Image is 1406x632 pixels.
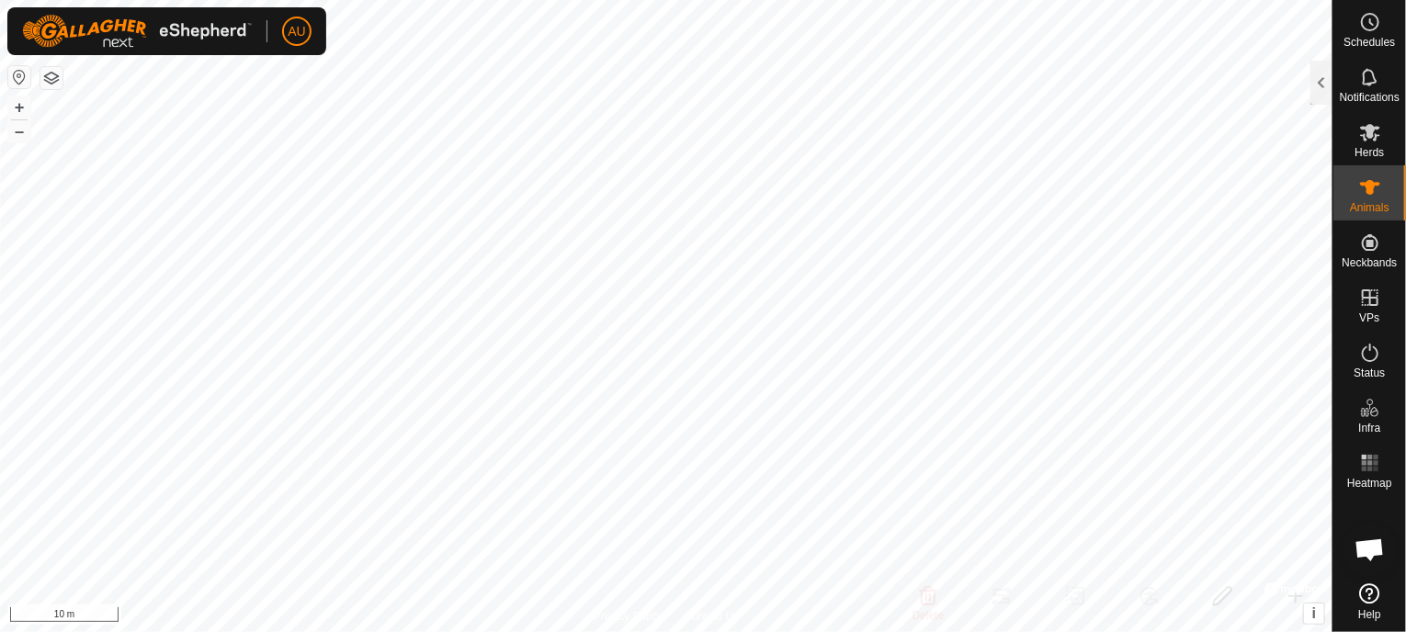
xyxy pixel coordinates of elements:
span: Neckbands [1342,257,1397,268]
a: Contact Us [685,608,739,625]
button: + [8,96,30,118]
button: Reset Map [8,66,30,88]
span: Notifications [1340,92,1400,103]
button: – [8,120,30,142]
span: Heatmap [1347,478,1392,489]
span: Animals [1350,202,1389,213]
span: i [1312,605,1316,621]
a: Privacy Policy [594,608,663,625]
div: Open chat [1343,522,1398,577]
a: Help [1333,576,1406,627]
button: Map Layers [40,67,62,89]
span: Schedules [1344,37,1395,48]
span: AU [288,22,305,41]
img: Gallagher Logo [22,15,252,48]
span: Help [1358,609,1381,620]
button: i [1304,604,1324,624]
span: Status [1354,367,1385,378]
span: Infra [1358,423,1380,434]
span: Herds [1355,147,1384,158]
span: VPs [1359,312,1379,323]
